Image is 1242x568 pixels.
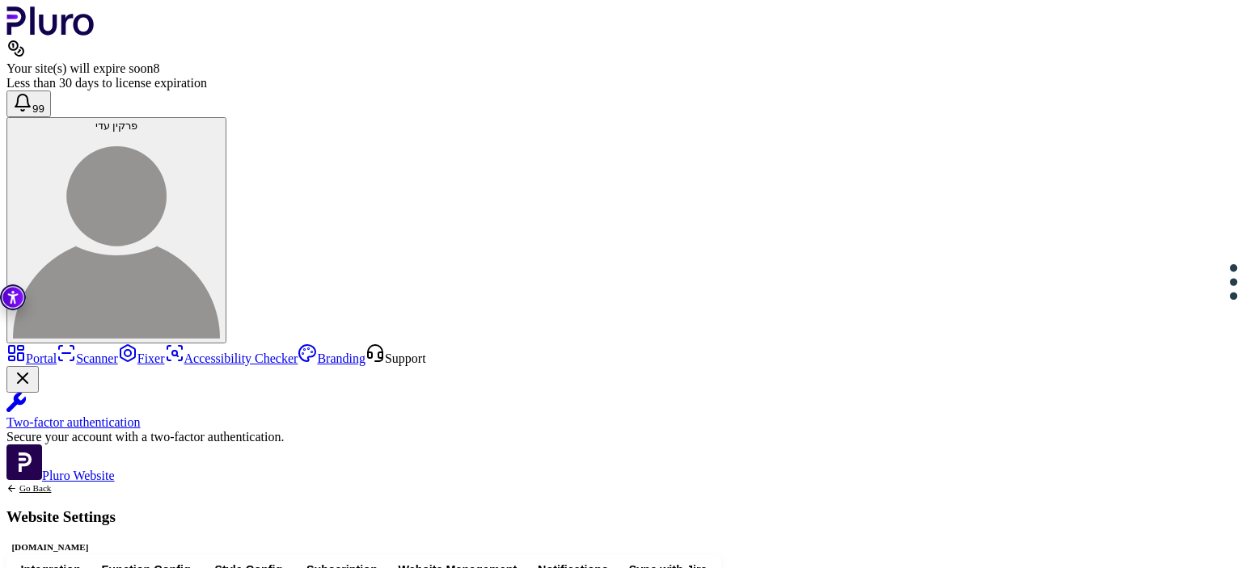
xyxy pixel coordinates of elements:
button: פרקין עדיפרקין עדי [6,117,226,343]
aside: Sidebar menu [6,343,1236,483]
a: Scanner [57,351,118,365]
button: Open notifications, you have 392 new notifications [6,90,51,117]
div: Two-factor authentication [6,415,1236,430]
a: Branding [298,351,365,365]
h1: Website Settings [6,509,116,524]
img: פרקין עדי [13,132,220,339]
a: Fixer [118,351,165,365]
a: Open Pluro Website [6,469,115,482]
a: Back to previous screen [6,483,116,494]
div: Less than 30 days to license expiration [6,76,1236,90]
span: 8 [153,61,159,75]
span: 99 [32,103,44,115]
span: פרקין עדי [95,120,138,132]
a: Open Support screen [365,351,426,365]
a: Logo [6,24,95,38]
a: Accessibility Checker [165,351,298,365]
a: Portal [6,351,57,365]
div: [DOMAIN_NAME] [6,541,94,555]
div: Your site(s) will expire soon [6,61,1236,76]
a: Two-factor authentication [6,393,1236,430]
button: Close Two-factor authentication notification [6,366,39,393]
div: Secure your account with a two-factor authentication. [6,430,1236,444]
